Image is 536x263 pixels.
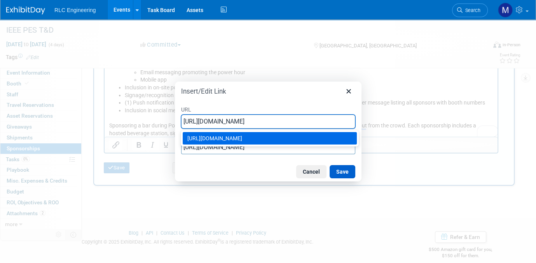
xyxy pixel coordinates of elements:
div: https://ieeet-d.org/exhibit/promote-your-presence/sponsorship-opportunities/ [183,132,357,145]
label: Text to display [181,130,355,140]
div: [URL][DOMAIN_NAME] [187,134,354,143]
li: Signage/recognition on the sponsor’s bar cart [20,87,389,95]
p: $2,000 | 10 Available [5,26,389,34]
span: RLC Engineering [54,7,96,13]
li: Email messaging promoting the power hour [36,64,389,72]
span: Search [463,7,480,13]
h1: Insert/Edit Link [181,87,226,96]
li: Schedule [36,56,389,64]
li: “Power Hour Networking Reception Sponsored by [Company]” recognition in/on: [20,41,389,79]
button: Cancel [296,165,326,178]
li: Inclusion in social media post(s) promoting the [20,102,389,110]
label: URL [181,104,355,114]
body: To enrich screen reader interactions, please activate Accessibility in Grammarly extension settings [4,3,389,132]
li: (1) Branded bar in or near the sponsor’s exhibit booth, driving direct foot traffic to your booth [20,33,389,41]
a: Power Hour [133,103,161,109]
li: Inclusion in on-site power hour signage throughout the exhibit hall [20,79,389,87]
p: Sponsoring a bar during Power Hour is a high-visibility way to draw traffic, engage attendees, an... [5,117,389,132]
button: Close [342,85,355,98]
img: ExhibitDay [6,7,45,14]
li: (1) Push notification day-of: “It’s time for Power Hour! Join us on the show floor!” with link to... [20,94,389,102]
a: Search [452,3,488,17]
p: Exhibit Hall – [PERSON_NAME] Place [DATE] 4:30 PM – 6:00 PM [5,3,389,26]
button: Save [330,165,355,178]
li: Mobile app [36,71,389,79]
img: Michelle Daniels [498,3,513,17]
li: Event website [36,49,389,57]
